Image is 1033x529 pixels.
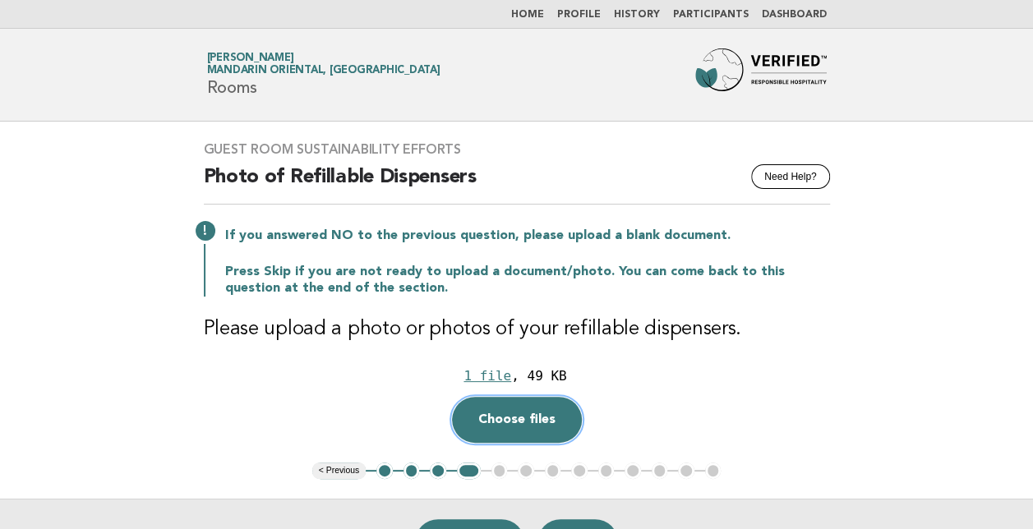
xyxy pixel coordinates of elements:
[457,462,481,479] button: 4
[695,48,827,101] img: Forbes Travel Guide
[225,228,830,244] p: If you answered NO to the previous question, please upload a blank document.
[463,368,511,384] div: 1 file
[204,141,830,158] h3: Guest Room Sustainability Efforts
[557,10,601,20] a: Profile
[762,10,827,20] a: Dashboard
[376,462,393,479] button: 1
[751,164,829,189] button: Need Help?
[511,10,544,20] a: Home
[207,66,440,76] span: Mandarin Oriental, [GEOGRAPHIC_DATA]
[312,462,366,479] button: < Previous
[204,316,830,343] h3: Please upload a photo or photos of your refillable dispensers.
[207,53,440,96] h1: Rooms
[204,164,830,205] h2: Photo of Refillable Dispensers
[430,462,446,479] button: 3
[404,462,420,479] button: 2
[511,368,566,384] div: , 49 KB
[207,53,440,76] a: [PERSON_NAME]Mandarin Oriental, [GEOGRAPHIC_DATA]
[225,264,830,297] p: Press Skip if you are not ready to upload a document/photo. You can come back to this question at...
[673,10,749,20] a: Participants
[614,10,660,20] a: History
[452,397,582,443] button: Choose files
